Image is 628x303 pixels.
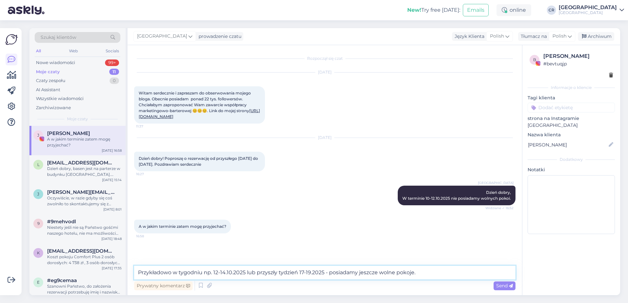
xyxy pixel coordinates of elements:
div: [DATE] 15:14 [102,177,122,182]
span: b [533,57,536,62]
span: A w jakim terminie zatem mogę przyjechać? [139,224,226,229]
span: k [37,250,40,255]
div: Wszystkie wiadomości [36,95,84,102]
span: j [37,192,39,196]
div: Nowe wiadomości [36,59,75,66]
div: Dzień dobry, basen jest na parterze w budynku [GEOGRAPHIC_DATA]. Czynny od 8:00 do 22:00. Do base... [47,166,122,177]
span: [GEOGRAPHIC_DATA] [137,33,187,40]
span: Joanna Wesołek [47,130,90,136]
div: 99+ [105,59,119,66]
p: Nazwa klienta [528,131,615,138]
span: klaudia.skoczylas02@gmail.com [47,248,115,254]
span: Polish [490,33,504,40]
div: [GEOGRAPHIC_DATA] [559,10,617,15]
div: 0 [110,77,119,84]
div: Niestety jeśli nie są Państwo gośćmi naszego hotelu, nie ma możliwości skorzystania z basenu. Jes... [47,225,122,236]
div: Try free [DATE]: [407,6,460,14]
div: Zarchiwizowane [36,105,71,111]
div: 11 [109,69,119,75]
div: Tłumacz na [518,33,547,40]
span: Moje czaty [67,116,88,122]
div: # bevtuqjp [543,60,613,67]
div: A w jakim terminie zatem mogę przyjechać? [47,136,122,148]
p: Notatki [528,166,615,173]
div: [DATE] [134,69,515,75]
div: Socials [104,47,120,55]
b: New! [407,7,421,13]
div: Prywatny komentarz [134,281,193,290]
span: 9 [37,221,40,226]
div: CR [547,6,556,15]
div: [DATE] 8:01 [103,207,122,212]
div: Język Klienta [452,33,484,40]
button: Emails [463,4,489,16]
span: jitka.solomova@seznam.cz [47,189,115,195]
span: Send [496,283,513,289]
span: J [37,133,39,138]
input: Dodaj nazwę [528,141,607,148]
span: #eg9cemaa [47,278,77,283]
div: All [35,47,42,55]
div: [DATE] [134,135,515,141]
div: Oczywiście, w razie gdyby się coś zwolniło to skontaktujemy się z Państwem. [47,195,122,207]
span: Dzień dobry! Poproszę o rezerwację od przyszłego [DATE] do [DATE]. Pozdrawiam serdecznie [139,156,259,167]
div: prowadzenie czatu [196,33,241,40]
span: luciejindrova@centrum.cz [47,160,115,166]
span: Polish [552,33,567,40]
div: [DATE] 17:35 [102,266,122,271]
div: online [497,4,531,16]
span: l [37,162,40,167]
p: strona na Instagramie [528,115,615,122]
div: Koszt pokoju Comfort Plus 2 osób dorosłych: 4 738 zł , 3 osób dorosłych 6 295 zł , 2 osób dorosły... [47,254,122,266]
span: Witam serdecznie i zapraszam do obserwowania mojego bloga. Obecnie posiadam ponad 22 tys. followe... [139,91,260,119]
div: [GEOGRAPHIC_DATA] [559,5,617,10]
div: Informacje o kliencie [528,85,615,91]
div: AI Assistant [36,87,60,93]
span: Widziane ✓ 16:52 [485,206,514,210]
span: Szukaj klientów [41,34,76,41]
span: 11:37 [136,124,161,129]
div: Moje czaty [36,69,60,75]
img: Askly Logo [5,33,18,46]
span: 16:58 [136,234,161,239]
div: Archiwum [578,32,614,41]
input: Dodać etykietę [528,103,615,112]
div: Szanowni Państwo, do założenia rezerwacji potrzebuję imię i nazwisko, numer telefonu oraz adres m... [47,283,122,295]
div: Czaty zespołu [36,77,65,84]
span: [GEOGRAPHIC_DATA] [478,180,514,185]
div: Rozpoczął się czat [134,56,515,61]
span: e [37,280,40,285]
div: [DATE] 18:48 [101,236,122,241]
p: Tagi klienta [528,94,615,101]
span: 16:27 [136,172,161,177]
div: [PERSON_NAME] [543,52,613,60]
div: Web [68,47,79,55]
span: #9mehvodl [47,219,76,225]
div: [DATE] 16:58 [102,148,122,153]
a: [GEOGRAPHIC_DATA][GEOGRAPHIC_DATA] [559,5,624,15]
textarea: Przykładowo w tygodniu np. 12-14.10.2025 lub przyszły tydzień 17-19.2025 - posiadamy jeszcze woln... [134,266,515,279]
p: [GEOGRAPHIC_DATA] [528,122,615,129]
div: Dodatkowy [528,157,615,162]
